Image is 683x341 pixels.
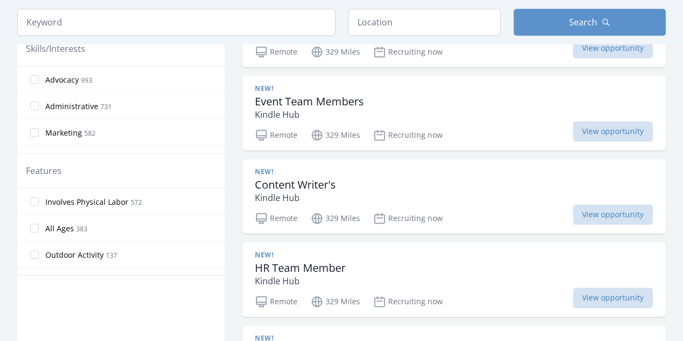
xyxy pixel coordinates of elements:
[100,102,112,111] span: 731
[255,262,346,275] h3: HR Team Member
[255,95,364,108] h3: Event Team Members
[30,197,39,206] input: Involves Physical Labor 572
[310,45,360,58] p: 329 Miles
[255,275,346,287] p: Kindle Hub
[45,128,82,138] span: Marketing
[26,164,62,177] legend: Features
[242,76,666,150] a: New! Event Team Members Kindle Hub Remote 329 Miles Recruiting now View opportunity
[373,212,443,225] p: Recruiting now
[573,204,653,225] span: View opportunity
[30,128,39,137] input: Marketing 582
[30,250,39,259] input: Outdoor Activity 137
[45,197,129,208] span: Involves Physical Labor
[255,108,364,121] p: Kindle Hub
[255,191,336,204] p: Kindle Hub
[255,251,273,259] span: New!
[45,75,79,85] span: Advocacy
[310,212,360,225] p: 329 Miles
[81,76,92,85] span: 993
[348,9,501,36] input: Location
[242,159,666,233] a: New! Content Writer's Kindle Hub Remote 329 Miles Recruiting now View opportunity
[45,223,74,234] span: All Ages
[131,198,142,207] span: 572
[26,42,85,55] legend: Skills/Interests
[255,168,273,176] span: New!
[45,250,104,260] span: Outdoor Activity
[30,102,39,110] input: Administrative 731
[255,295,297,308] p: Remote
[310,295,360,308] p: 329 Miles
[373,129,443,142] p: Recruiting now
[373,295,443,308] p: Recruiting now
[84,129,96,138] span: 582
[30,224,39,232] input: All Ages 383
[569,16,597,29] span: Search
[242,242,666,317] a: New! HR Team Member Kindle Hub Remote 329 Miles Recruiting now View opportunity
[513,9,666,36] button: Search
[255,84,273,93] span: New!
[573,287,653,308] span: View opportunity
[45,101,98,112] span: Administrative
[573,38,653,58] span: View opportunity
[17,9,335,36] input: Keyword
[310,129,360,142] p: 329 Miles
[76,224,87,233] span: 383
[255,129,297,142] p: Remote
[255,178,336,191] h3: Content Writer's
[373,45,443,58] p: Recruiting now
[255,212,297,225] p: Remote
[30,75,39,84] input: Advocacy 993
[106,251,117,260] span: 137
[573,121,653,142] span: View opportunity
[255,45,297,58] p: Remote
